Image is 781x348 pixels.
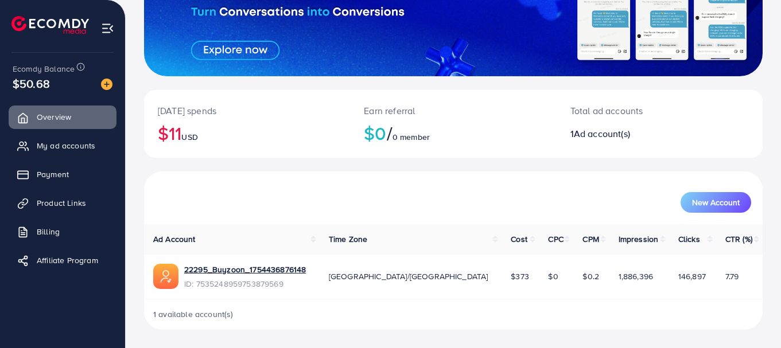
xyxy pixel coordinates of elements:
span: / [387,120,393,146]
span: $373 [511,271,529,282]
span: New Account [692,198,740,206]
span: Impression [619,233,659,245]
span: CPM [582,233,599,245]
span: Affiliate Program [37,255,98,266]
p: [DATE] spends [158,104,336,118]
a: Product Links [9,191,116,214]
span: Payment [37,169,69,180]
a: Overview [9,105,116,128]
span: Product Links [37,197,86,209]
span: Ecomdy Balance [13,63,75,75]
span: 1,886,396 [619,271,653,282]
a: My ad accounts [9,134,116,157]
a: Payment [9,163,116,186]
a: Affiliate Program [9,249,116,272]
span: [GEOGRAPHIC_DATA]/[GEOGRAPHIC_DATA] [329,271,488,282]
span: ID: 7535248959753879569 [184,278,306,290]
span: CTR (%) [725,233,752,245]
span: USD [181,131,197,143]
h2: $0 [364,122,542,144]
span: Ad account(s) [574,127,630,140]
a: 22295_Buyzoon_1754436876148 [184,264,306,275]
span: Billing [37,226,60,237]
img: logo [11,16,89,34]
span: Ad Account [153,233,196,245]
iframe: Chat [732,296,772,339]
span: $50.68 [13,75,50,92]
img: image [101,79,112,90]
p: Earn referral [364,104,542,118]
span: $0 [548,271,558,282]
span: 7.79 [725,271,739,282]
a: Billing [9,220,116,243]
img: menu [101,22,114,35]
span: Clicks [678,233,700,245]
h2: $11 [158,122,336,144]
p: Total ad accounts [570,104,698,118]
span: $0.2 [582,271,599,282]
span: 146,897 [678,271,706,282]
span: 1 available account(s) [153,308,234,320]
h2: 1 [570,128,698,139]
span: CPC [548,233,563,245]
span: Time Zone [329,233,367,245]
span: Cost [511,233,527,245]
button: New Account [681,192,751,213]
span: My ad accounts [37,140,95,151]
span: Overview [37,111,71,123]
span: 0 member [393,131,430,143]
img: ic-ads-acc.e4c84228.svg [153,264,178,289]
